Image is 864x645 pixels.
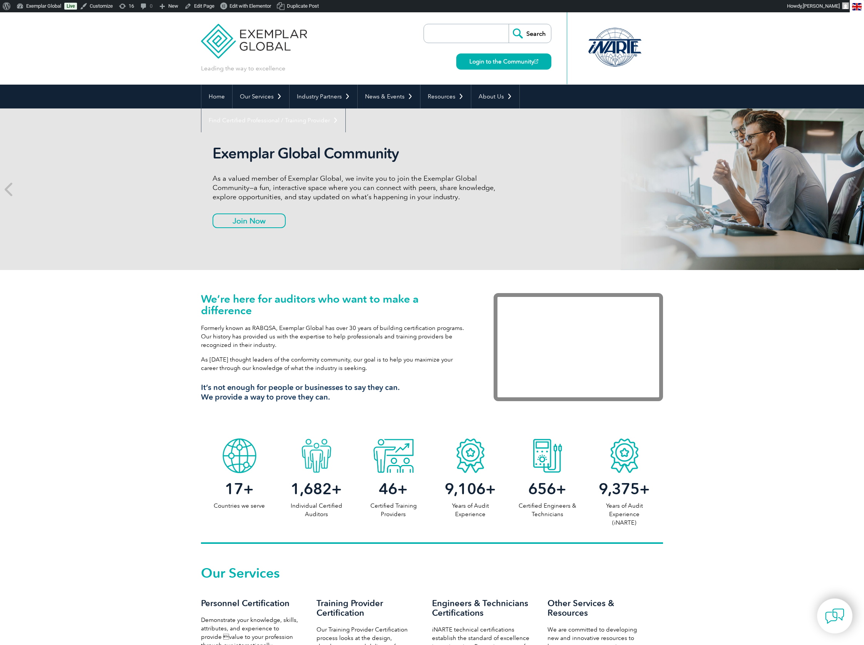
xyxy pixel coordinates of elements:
span: 46 [379,480,397,498]
img: Exemplar Global [201,12,307,58]
p: Years of Audit Experience (iNARTE) [586,502,663,527]
h3: Engineers & Technicians Certifications [432,598,532,618]
a: Resources [420,85,471,108]
h2: + [586,483,663,495]
h2: + [278,483,355,495]
span: [PERSON_NAME] [803,3,840,9]
img: open_square.png [534,59,538,63]
a: Home [201,85,232,108]
span: 9,106 [445,480,486,498]
h3: Other Services & Resources [548,598,648,618]
p: Certified Training Providers [355,502,432,518]
a: Industry Partners [290,85,357,108]
p: Individual Certified Auditors [278,502,355,518]
h2: + [355,483,432,495]
p: Leading the way to excellence [201,64,285,73]
span: Edit with Elementor [229,3,271,9]
img: contact-chat.png [825,607,844,626]
a: Live [64,3,77,10]
span: 9,375 [599,480,640,498]
input: Search [509,24,551,43]
span: 1,682 [291,480,332,498]
h3: Personnel Certification [201,598,301,608]
span: 17 [225,480,243,498]
a: Join Now [213,213,286,228]
a: News & Events [358,85,420,108]
span: 656 [528,480,556,498]
a: About Us [471,85,519,108]
h2: Exemplar Global Community [213,145,501,162]
a: Our Services [233,85,289,108]
img: en [852,3,862,10]
p: Countries we serve [201,502,278,510]
h1: We’re here for auditors who want to make a difference [201,293,471,316]
h2: + [509,483,586,495]
h3: It’s not enough for people or businesses to say they can. We provide a way to prove they can. [201,383,471,402]
p: As a valued member of Exemplar Global, we invite you to join the Exemplar Global Community—a fun,... [213,174,501,202]
p: Formerly known as RABQSA, Exemplar Global has over 30 years of building certification programs. O... [201,324,471,349]
p: Years of Audit Experience [432,502,509,518]
h2: Our Services [201,567,663,579]
h2: + [201,483,278,495]
a: Find Certified Professional / Training Provider [201,108,345,132]
h3: Training Provider Certification [316,598,417,618]
a: Login to the Community [456,53,551,70]
p: Certified Engineers & Technicians [509,502,586,518]
iframe: Exemplar Global: Working together to make a difference [494,293,663,401]
p: As [DATE] thought leaders of the conformity community, our goal is to help you maximize your care... [201,355,471,372]
h2: + [432,483,509,495]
